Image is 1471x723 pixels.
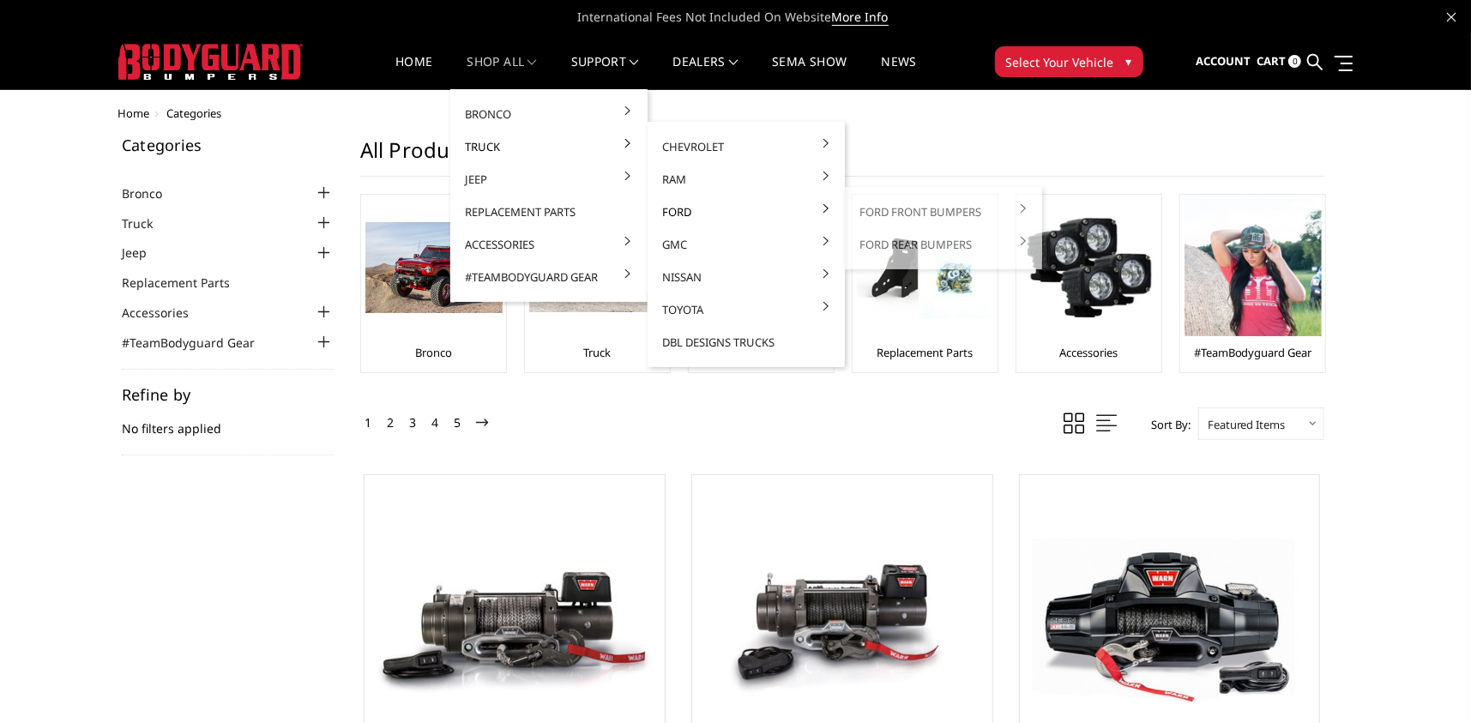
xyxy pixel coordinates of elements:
a: 2 [383,413,399,433]
span: Cart [1257,53,1286,69]
h5: Categories [122,137,335,153]
a: Support [571,56,639,89]
a: Accessories [1060,345,1118,360]
a: Jeep [457,163,641,196]
a: Bronco [415,345,452,360]
span: Account [1196,53,1251,69]
button: Select Your Vehicle [995,46,1143,77]
a: Truck [457,130,641,163]
a: Ram [654,163,838,196]
a: Home [118,105,150,121]
a: Toyota [654,293,838,326]
a: Bronco [457,98,641,130]
a: More Info [832,9,889,26]
a: Ford [654,196,838,228]
img: BODYGUARD BUMPERS [118,44,303,80]
a: Truck [583,345,611,360]
a: News [881,56,916,89]
a: Replacement Parts [877,345,974,360]
a: 3 [406,413,421,433]
a: DBL Designs Trucks [654,326,838,358]
h5: Refine by [122,387,335,402]
a: Cart 0 [1257,39,1301,85]
a: Account [1196,39,1251,85]
a: Home [395,56,432,89]
a: Dealers [673,56,739,89]
a: Ford Rear Bumpers [852,228,1035,261]
a: 4 [428,413,443,433]
a: #TeamBodyguard Gear [122,334,276,352]
a: GMC [654,228,838,261]
span: ▾ [1126,52,1132,70]
a: #TeamBodyguard Gear [1194,345,1312,360]
a: Accessories [122,304,210,322]
span: Select Your Vehicle [1006,53,1114,71]
iframe: Chat Widget [1385,641,1471,723]
a: 5 [450,413,466,433]
a: Nissan [654,261,838,293]
a: Replacement Parts [457,196,641,228]
a: Chevrolet [654,130,838,163]
a: SEMA Show [772,56,847,89]
a: Truck [122,214,174,232]
span: 0 [1288,55,1301,68]
a: Replacement Parts [122,274,251,292]
img: WARN M15 Synthetic Winch #97730 [377,533,652,716]
a: shop all [467,56,537,89]
a: Jeep [122,244,168,262]
h1: All Products [360,137,1324,177]
a: Accessories [457,228,641,261]
a: 1 [361,413,377,433]
a: Bronco [122,184,184,202]
a: Ford Front Bumpers [852,196,1035,228]
label: Sort By: [1142,412,1191,437]
span: Categories [167,105,222,121]
a: #TeamBodyguard Gear [457,261,641,293]
div: No filters applied [122,387,335,455]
